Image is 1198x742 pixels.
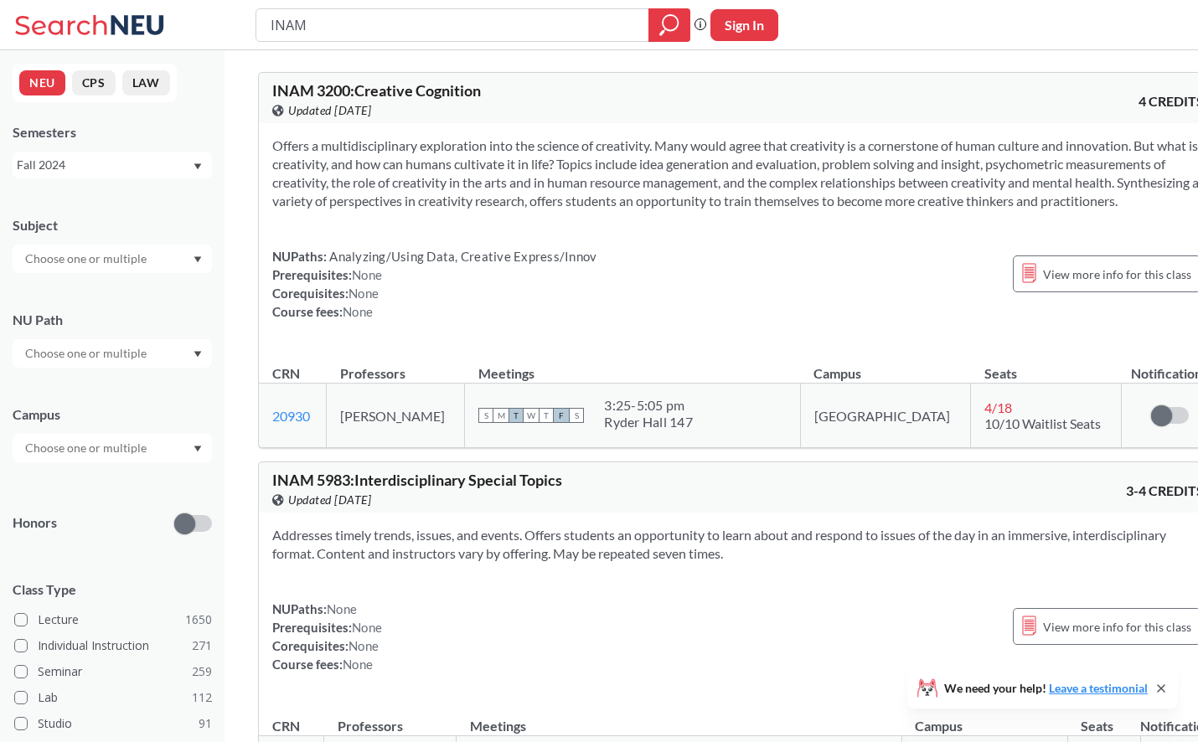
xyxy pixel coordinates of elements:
[192,636,212,655] span: 271
[13,580,212,599] span: Class Type
[13,152,212,178] div: Fall 2024Dropdown arrow
[800,384,971,448] td: [GEOGRAPHIC_DATA]
[14,713,212,734] label: Studio
[272,600,382,673] div: NUPaths: Prerequisites: Corequisites: Course fees:
[971,348,1122,384] th: Seats
[194,446,202,452] svg: Dropdown arrow
[13,123,212,142] div: Semesters
[14,609,212,631] label: Lecture
[349,638,379,653] span: None
[659,13,679,37] svg: magnifying glass
[185,611,212,629] span: 1650
[604,397,693,414] div: 3:25 - 5:05 pm
[192,662,212,681] span: 259
[122,70,170,95] button: LAW
[192,688,212,707] span: 112
[272,81,481,100] span: INAM 3200 : Creative Cognition
[901,700,1067,736] th: Campus
[457,700,902,736] th: Meetings
[17,156,192,174] div: Fall 2024
[72,70,116,95] button: CPS
[1043,616,1191,637] span: View more info for this class
[604,414,693,430] div: Ryder Hall 147
[465,348,800,384] th: Meetings
[539,408,554,423] span: T
[343,304,373,319] span: None
[272,408,310,424] a: 20930
[569,408,584,423] span: S
[14,635,212,657] label: Individual Instruction
[17,249,157,269] input: Choose one or multiple
[352,620,382,635] span: None
[13,245,212,273] div: Dropdown arrow
[554,408,569,423] span: F
[13,434,212,462] div: Dropdown arrow
[288,101,371,120] span: Updated [DATE]
[493,408,509,423] span: M
[269,11,637,39] input: Class, professor, course number, "phrase"
[984,399,1012,415] span: 4 / 18
[13,339,212,368] div: Dropdown arrow
[19,70,65,95] button: NEU
[194,351,202,358] svg: Dropdown arrow
[478,408,493,423] span: S
[17,438,157,458] input: Choose one or multiple
[194,256,202,263] svg: Dropdown arrow
[984,415,1101,431] span: 10/10 Waitlist Seats
[1049,681,1148,695] a: Leave a testimonial
[13,513,57,533] p: Honors
[327,249,596,264] span: Analyzing/Using Data, Creative Express/Innov
[199,714,212,733] span: 91
[17,343,157,363] input: Choose one or multiple
[710,9,778,41] button: Sign In
[327,384,465,448] td: [PERSON_NAME]
[272,247,596,321] div: NUPaths: Prerequisites: Corequisites: Course fees:
[14,687,212,709] label: Lab
[13,216,212,234] div: Subject
[509,408,524,423] span: T
[272,717,300,735] div: CRN
[1067,700,1140,736] th: Seats
[13,405,212,424] div: Campus
[13,311,212,329] div: NU Path
[327,348,465,384] th: Professors
[324,700,457,736] th: Professors
[272,471,562,489] span: INAM 5983 : Interdisciplinary Special Topics
[524,408,539,423] span: W
[194,163,202,170] svg: Dropdown arrow
[14,661,212,683] label: Seminar
[288,491,371,509] span: Updated [DATE]
[648,8,690,42] div: magnifying glass
[349,286,379,301] span: None
[800,348,971,384] th: Campus
[343,657,373,672] span: None
[944,683,1148,694] span: We need your help!
[352,267,382,282] span: None
[327,601,357,616] span: None
[1043,264,1191,285] span: View more info for this class
[272,364,300,383] div: CRN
